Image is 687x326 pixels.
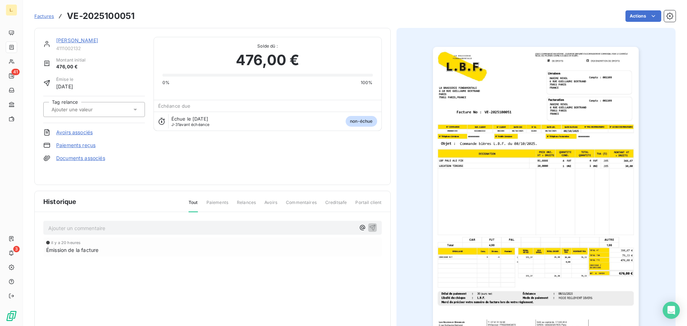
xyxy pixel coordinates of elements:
[43,197,77,206] span: Historique
[56,45,145,51] span: 4111002132
[162,79,170,86] span: 0%
[236,49,299,71] span: 476,00 €
[67,10,135,23] h3: VE-2025100051
[663,302,680,319] div: Open Intercom Messenger
[237,199,256,211] span: Relances
[158,103,191,109] span: Échéance due
[625,10,661,22] button: Actions
[6,310,17,322] img: Logo LeanPay
[56,155,105,162] a: Documents associés
[56,37,98,43] a: [PERSON_NAME]
[51,106,123,113] input: Ajouter une valeur
[346,116,377,127] span: non-échue
[171,122,180,127] span: J-31
[206,199,228,211] span: Paiements
[162,43,373,49] span: Solde dû :
[171,116,208,122] span: Échue le [DATE]
[11,69,20,75] span: 41
[34,13,54,19] span: Factures
[56,83,73,90] span: [DATE]
[56,142,96,149] a: Paiements reçus
[46,246,98,254] span: Émission de la facture
[13,246,20,252] span: 3
[51,240,81,245] span: il y a 20 heures
[286,199,317,211] span: Commentaires
[56,129,93,136] a: Avoirs associés
[325,199,347,211] span: Creditsafe
[34,13,54,20] a: Factures
[189,199,198,212] span: Tout
[171,122,210,127] span: avant échéance
[6,4,17,16] div: L.
[361,79,373,86] span: 100%
[355,199,381,211] span: Portail client
[56,57,86,63] span: Montant initial
[56,76,73,83] span: Émise le
[264,199,277,211] span: Avoirs
[56,63,86,70] span: 476,00 €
